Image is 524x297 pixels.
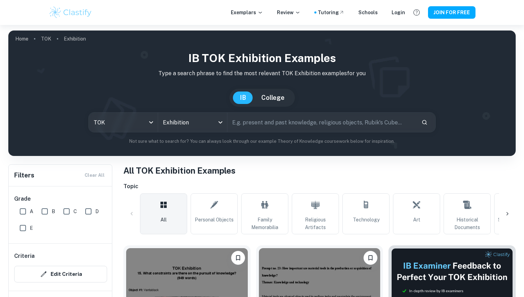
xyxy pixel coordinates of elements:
span: D [95,208,99,215]
button: IB [233,91,253,104]
p: Exemplars [231,9,263,16]
span: Historical Documents [447,216,488,231]
p: Type a search phrase to find the most relevant TOK Exhibition examples for you [14,69,510,78]
span: Personal Objects [195,216,234,224]
a: TOK [41,34,51,44]
p: Exhibition [64,35,86,43]
button: Please log in to bookmark exemplars [231,251,245,265]
p: Review [277,9,300,16]
span: E [30,224,33,232]
h6: Criteria [14,252,35,260]
input: E.g. present and past knowledge, religious objects, Rubik's Cube... [227,113,416,132]
h1: IB TOK Exhibition examples [14,50,510,67]
div: TOK [89,113,158,132]
span: Art [413,216,420,224]
button: Edit Criteria [14,266,107,282]
img: profile cover [8,30,516,156]
button: Help and Feedback [411,7,422,18]
span: B [52,208,55,215]
a: Tutoring [318,9,344,16]
h1: All TOK Exhibition Examples [123,164,516,177]
img: Clastify logo [49,6,93,19]
h6: Grade [14,195,107,203]
h6: Topic [123,182,516,191]
span: A [30,208,33,215]
h6: Filters [14,171,34,180]
button: Please log in to bookmark exemplars [364,251,377,265]
span: Religious Artifacts [295,216,336,231]
a: Home [15,34,28,44]
a: Login [392,9,405,16]
div: Exhibition [158,113,227,132]
button: JOIN FOR FREE [428,6,475,19]
p: Not sure what to search for? You can always look through our example Theory of Knowledge coursewo... [14,138,510,145]
span: All [160,216,167,224]
button: Search [419,116,430,128]
span: Family Memorabilia [244,216,285,231]
button: College [254,91,291,104]
a: Schools [358,9,378,16]
span: C [73,208,77,215]
span: Technology [353,216,379,224]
